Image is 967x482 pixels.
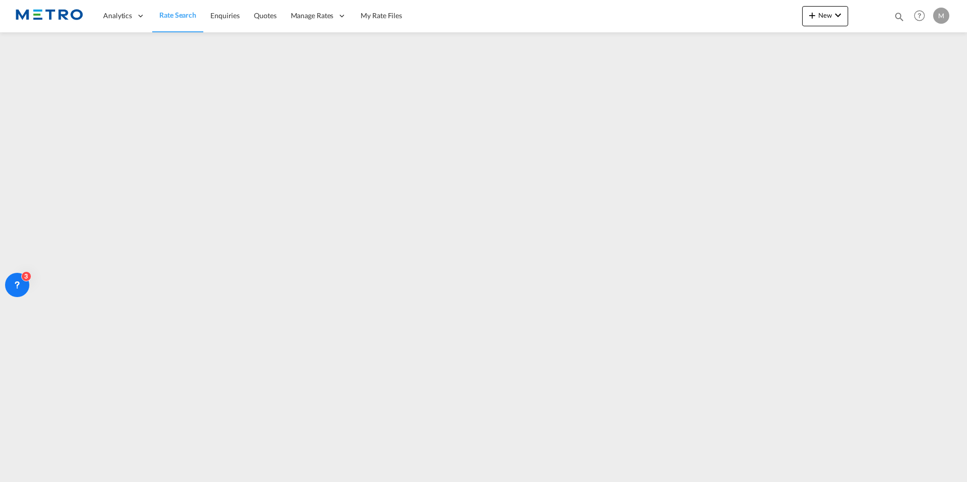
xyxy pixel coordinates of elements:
span: My Rate Files [361,11,402,20]
md-icon: icon-plus 400-fg [806,9,818,21]
img: 25181f208a6c11efa6aa1bf80d4cef53.png [15,5,83,27]
span: Manage Rates [291,11,334,21]
div: M [933,8,949,24]
span: Enquiries [210,11,240,20]
span: New [806,11,844,19]
span: Help [911,7,928,24]
span: Analytics [103,11,132,21]
md-icon: icon-magnify [894,11,905,22]
span: Quotes [254,11,276,20]
span: Rate Search [159,11,196,19]
div: icon-magnify [894,11,905,26]
button: icon-plus 400-fgNewicon-chevron-down [802,6,848,26]
div: Help [911,7,933,25]
md-icon: icon-chevron-down [832,9,844,21]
